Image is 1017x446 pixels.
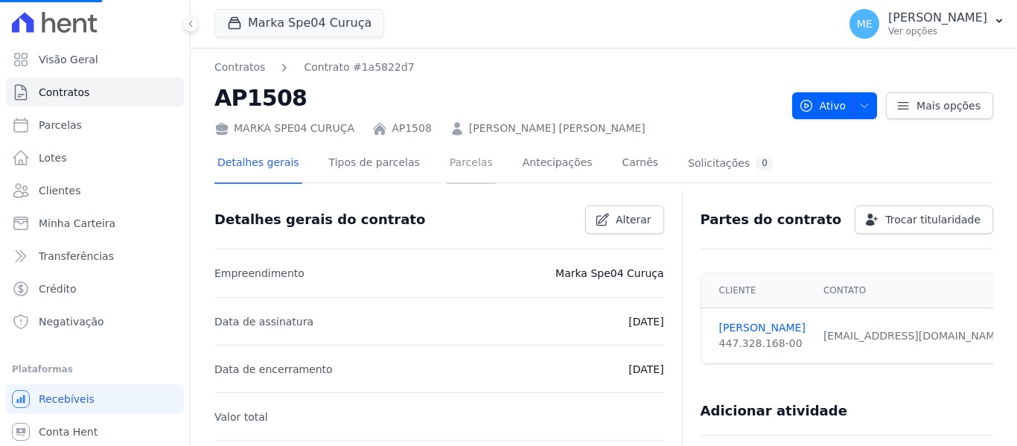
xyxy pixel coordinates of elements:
[6,241,184,271] a: Transferências
[888,25,987,37] p: Ver opções
[6,208,184,238] a: Minha Carteira
[6,77,184,107] a: Contratos
[214,360,333,378] p: Data de encerramento
[447,144,496,184] a: Parcelas
[214,60,780,75] nav: Breadcrumb
[688,156,774,171] div: Solicitações
[857,19,873,29] span: ME
[555,264,664,282] p: Marka Spe04 Curuça
[886,92,993,119] a: Mais opções
[469,121,645,136] a: [PERSON_NAME] [PERSON_NAME]
[39,183,80,198] span: Clientes
[520,144,596,184] a: Antecipações
[39,118,82,133] span: Parcelas
[888,10,987,25] p: [PERSON_NAME]
[214,60,265,75] a: Contratos
[799,92,847,119] span: Ativo
[6,176,184,206] a: Clientes
[719,336,806,351] div: 447.328.168-00
[885,212,981,227] span: Trocar titularidade
[855,206,993,234] a: Trocar titularidade
[6,110,184,140] a: Parcelas
[916,98,981,113] span: Mais opções
[39,85,89,100] span: Contratos
[214,313,313,331] p: Data de assinatura
[214,60,415,75] nav: Breadcrumb
[214,408,268,426] p: Valor total
[685,144,777,184] a: Solicitações0
[838,3,1017,45] button: ME [PERSON_NAME] Ver opções
[214,264,305,282] p: Empreendimento
[214,121,354,136] div: MARKA SPE04 CURUÇA
[326,144,423,184] a: Tipos de parcelas
[6,384,184,414] a: Recebíveis
[39,52,98,67] span: Visão Geral
[304,60,414,75] a: Contrato #1a5822d7
[39,249,114,264] span: Transferências
[39,281,77,296] span: Crédito
[792,92,878,119] button: Ativo
[392,121,432,136] a: AP1508
[6,45,184,74] a: Visão Geral
[619,144,661,184] a: Carnês
[6,274,184,304] a: Crédito
[39,424,98,439] span: Conta Hent
[585,206,664,234] a: Alterar
[214,9,384,37] button: Marka Spe04 Curuça
[214,211,425,229] h3: Detalhes gerais do contrato
[616,212,651,227] span: Alterar
[719,320,806,336] a: [PERSON_NAME]
[628,313,663,331] p: [DATE]
[39,392,95,407] span: Recebíveis
[701,402,847,420] h3: Adicionar atividade
[6,307,184,337] a: Negativação
[214,144,302,184] a: Detalhes gerais
[756,156,774,171] div: 0
[39,314,104,329] span: Negativação
[39,216,115,231] span: Minha Carteira
[701,211,842,229] h3: Partes do contrato
[6,143,184,173] a: Lotes
[12,360,178,378] div: Plataformas
[214,81,780,115] h2: AP1508
[39,150,67,165] span: Lotes
[628,360,663,378] p: [DATE]
[701,273,814,308] th: Cliente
